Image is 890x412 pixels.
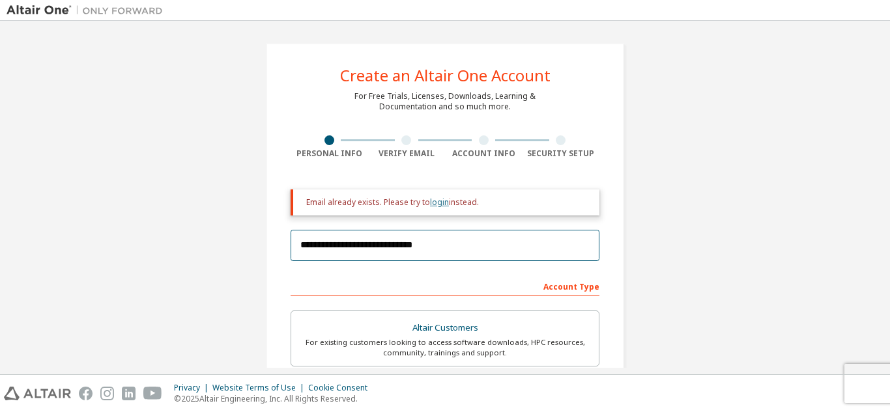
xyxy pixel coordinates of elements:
div: Account Info [445,148,523,159]
div: Personal Info [291,148,368,159]
div: Account Type [291,275,599,296]
div: For existing customers looking to access software downloads, HPC resources, community, trainings ... [299,337,591,358]
div: Privacy [174,383,212,393]
img: altair_logo.svg [4,387,71,400]
div: Email already exists. Please try to instead. [306,197,589,208]
div: Cookie Consent [308,383,375,393]
p: © 2025 Altair Engineering, Inc. All Rights Reserved. [174,393,375,404]
img: Altair One [7,4,169,17]
div: For Free Trials, Licenses, Downloads, Learning & Documentation and so much more. [354,91,536,112]
div: Website Terms of Use [212,383,308,393]
img: facebook.svg [79,387,93,400]
img: youtube.svg [143,387,162,400]
div: Create an Altair One Account [340,68,551,83]
div: Verify Email [368,148,446,159]
div: Altair Customers [299,319,591,337]
img: linkedin.svg [122,387,136,400]
a: login [430,197,449,208]
div: Security Setup [523,148,600,159]
img: instagram.svg [100,387,114,400]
